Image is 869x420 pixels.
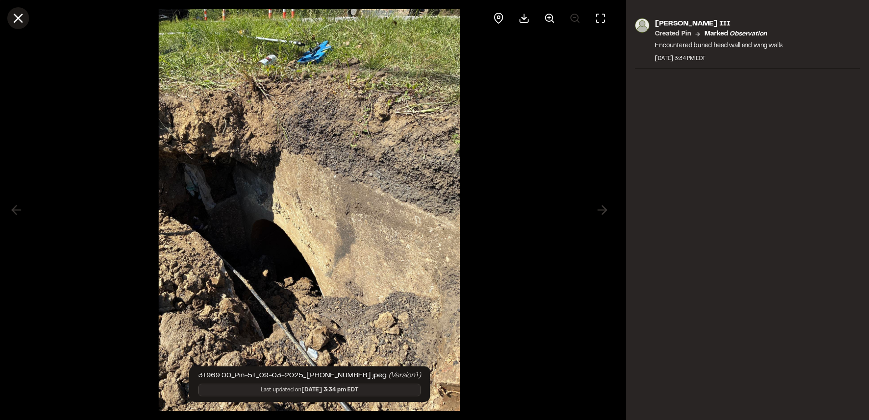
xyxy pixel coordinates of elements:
div: [DATE] 3:34 PM EDT [655,55,783,63]
em: observation [729,31,767,37]
div: View pin on map [488,7,509,29]
p: Marked [704,29,767,39]
img: photo [635,18,649,33]
button: Toggle Fullscreen [589,7,611,29]
p: Created Pin [655,29,691,39]
button: Zoom in [539,7,560,29]
p: [PERSON_NAME] III [655,18,783,29]
button: Close modal [7,7,29,29]
p: Encountered buried head wall and wing walls [655,41,783,51]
